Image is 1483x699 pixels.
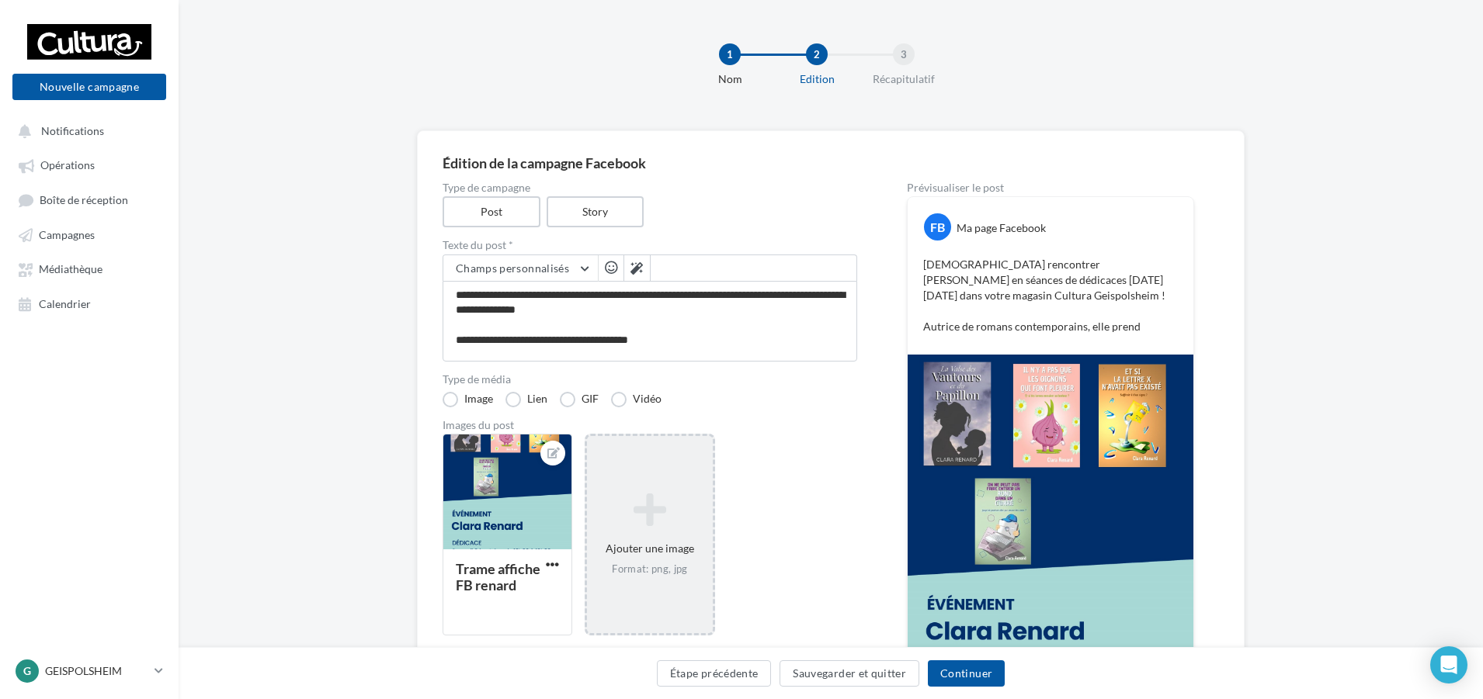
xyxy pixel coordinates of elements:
div: Nom [680,71,780,87]
div: 2 [806,43,828,65]
span: Champs personnalisés [456,261,569,275]
div: Images du post [443,420,857,431]
div: 1 [719,43,741,65]
button: Sauvegarder et quitter [780,660,919,687]
span: Médiathèque [39,263,102,276]
div: 3 [893,43,915,65]
p: [DEMOGRAPHIC_DATA] rencontrer [PERSON_NAME] en séances de dédicaces [DATE][DATE] dans votre magas... [923,257,1178,334]
span: G [23,663,31,679]
div: Édition de la campagne Facebook [443,156,1219,170]
div: Open Intercom Messenger [1430,646,1467,683]
span: Campagnes [39,228,95,241]
button: Continuer [928,660,1005,687]
label: GIF [560,392,599,407]
a: Médiathèque [9,254,169,282]
a: Campagnes [9,220,169,248]
button: Champs personnalisés [443,255,598,282]
label: Image [443,392,493,407]
label: Lien [505,392,547,407]
label: Texte du post * [443,240,857,251]
a: Opérations [9,151,169,178]
button: Notifications [9,116,163,144]
label: Post [443,196,540,227]
div: Prévisualiser le post [907,182,1194,193]
button: Nouvelle campagne [12,74,166,100]
div: Ma page Facebook [957,220,1046,236]
span: Opérations [40,159,95,172]
label: Story [547,196,644,227]
div: Edition [767,71,867,87]
a: Calendrier [9,289,169,317]
p: GEISPOLSHEIM [45,663,148,679]
a: G GEISPOLSHEIM [12,656,166,686]
span: Boîte de réception [40,193,128,206]
button: Étape précédente [657,660,772,687]
span: Notifications [41,124,104,137]
div: FB [924,213,951,240]
label: Type de média [443,374,857,385]
label: Type de campagne [443,182,857,193]
div: Trame affiche FB renard [456,560,540,593]
span: Calendrier [39,297,91,310]
div: Récapitulatif [854,71,953,87]
a: Boîte de réception [9,185,169,214]
label: Vidéo [611,392,662,407]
